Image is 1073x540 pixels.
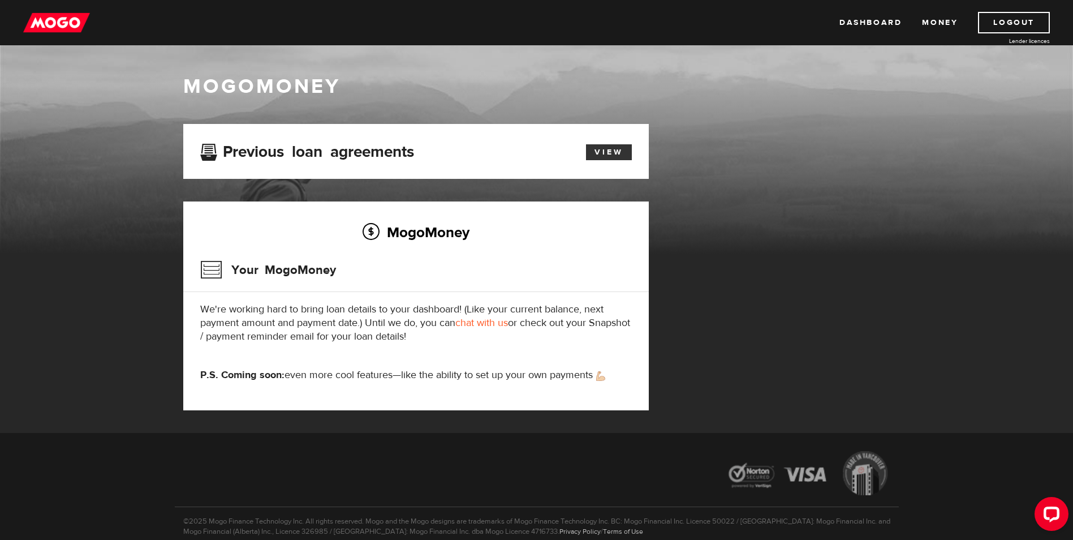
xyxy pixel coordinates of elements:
a: Money [922,12,958,33]
p: ©2025 Mogo Finance Technology Inc. All rights reserved. Mogo and the Mogo designs are trademarks ... [175,507,899,537]
p: even more cool features—like the ability to set up your own payments [200,368,632,382]
h2: MogoMoney [200,220,632,244]
a: Terms of Use [603,527,643,536]
a: Dashboard [839,12,902,33]
a: Logout [978,12,1050,33]
a: View [586,144,632,160]
h3: Your MogoMoney [200,255,336,285]
img: legal-icons-92a2ffecb4d32d839781d1b4e4802d7b.png [718,443,899,507]
a: Lender licences [965,37,1050,45]
iframe: LiveChat chat widget [1025,492,1073,540]
img: strong arm emoji [596,371,605,381]
a: chat with us [455,316,508,329]
h3: Previous loan agreements [200,143,414,157]
h1: MogoMoney [183,75,890,98]
a: Privacy Policy [559,527,601,536]
img: mogo_logo-11ee424be714fa7cbb0f0f49df9e16ec.png [23,12,90,33]
p: We're working hard to bring loan details to your dashboard! (Like your current balance, next paym... [200,303,632,344]
strong: P.S. Coming soon: [200,368,285,382]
